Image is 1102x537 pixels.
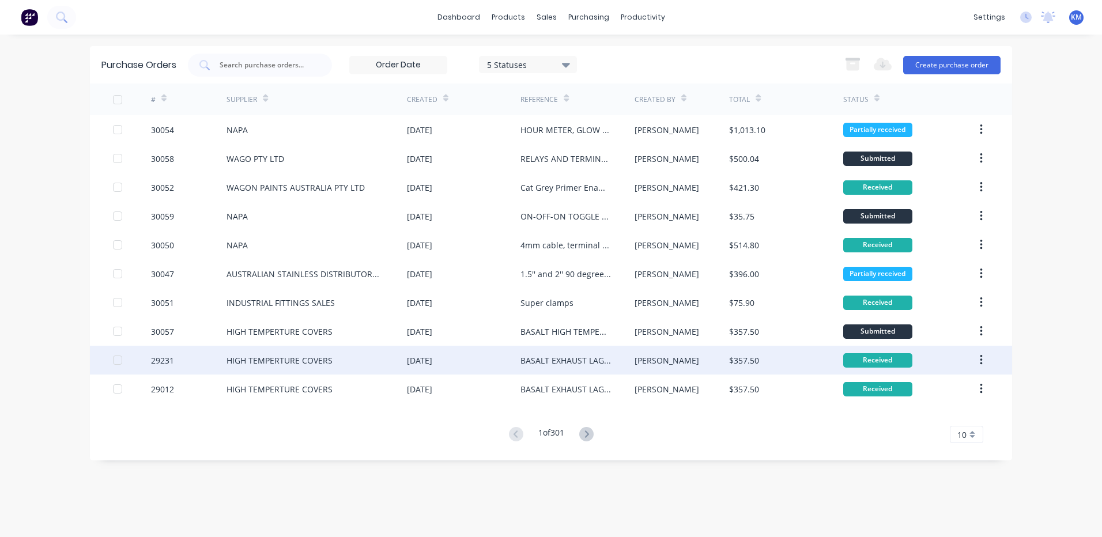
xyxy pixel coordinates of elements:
[968,9,1011,26] div: settings
[843,123,912,137] div: Partially received
[635,181,699,194] div: [PERSON_NAME]
[227,153,284,165] div: WAGO PTY LTD
[843,296,912,310] div: Received
[520,239,611,251] div: 4mm cable, terminal studs dual and single
[729,383,759,395] div: $357.50
[843,209,912,224] div: Submitted
[903,56,1001,74] button: Create purchase order
[729,153,759,165] div: $500.04
[407,297,432,309] div: [DATE]
[227,268,384,280] div: AUSTRALIAN STAINLESS DISTRIBUTORS P/L
[407,124,432,136] div: [DATE]
[957,429,967,441] span: 10
[843,238,912,252] div: Received
[151,383,174,395] div: 29012
[432,9,486,26] a: dashboard
[843,267,912,281] div: Partially received
[520,124,611,136] div: HOUR METER, GLOW PLUG,PILOT LIGHT
[407,153,432,165] div: [DATE]
[520,354,611,366] div: BASALT EXHAUST LAGGING
[843,324,912,339] div: Submitted
[729,210,754,222] div: $35.75
[615,9,671,26] div: productivity
[729,326,759,338] div: $357.50
[227,124,248,136] div: NAPA
[227,94,257,105] div: Supplier
[729,354,759,366] div: $357.50
[407,94,437,105] div: Created
[227,239,248,251] div: NAPA
[729,94,750,105] div: Total
[520,153,611,165] div: RELAYS AND TERMINAL BLOCKS
[407,181,432,194] div: [DATE]
[21,9,38,26] img: Factory
[151,181,174,194] div: 30052
[227,181,365,194] div: WAGON PAINTS AUSTRALIA PTY LTD
[520,268,611,280] div: 1.5'' and 2'' 90 degree elbows
[227,210,248,222] div: NAPA
[151,124,174,136] div: 30054
[635,239,699,251] div: [PERSON_NAME]
[1071,12,1082,22] span: KM
[563,9,615,26] div: purchasing
[729,297,754,309] div: $75.90
[520,210,611,222] div: ON-OFF-ON TOGGLE SWITCH X 5
[151,153,174,165] div: 30058
[407,210,432,222] div: [DATE]
[151,354,174,366] div: 29231
[635,326,699,338] div: [PERSON_NAME]
[729,268,759,280] div: $396.00
[407,239,432,251] div: [DATE]
[843,353,912,368] div: Received
[635,268,699,280] div: [PERSON_NAME]
[151,210,174,222] div: 30059
[635,354,699,366] div: [PERSON_NAME]
[635,94,675,105] div: Created By
[843,94,869,105] div: Status
[538,426,564,443] div: 1 of 301
[407,326,432,338] div: [DATE]
[151,326,174,338] div: 30057
[227,383,333,395] div: HIGH TEMPERTURE COVERS
[843,180,912,195] div: Received
[151,94,156,105] div: #
[227,354,333,366] div: HIGH TEMPERTURE COVERS
[227,326,333,338] div: HIGH TEMPERTURE COVERS
[520,181,611,194] div: Cat Grey Primer Enamel thinners white etch enamel convertor
[843,152,912,166] div: Submitted
[227,297,335,309] div: INDUSTRIAL FITTINGS SALES
[487,58,569,70] div: 5 Statuses
[218,59,314,71] input: Search purchase orders...
[520,326,611,338] div: BASALT HIGH TEMPERATURE COVERS
[729,239,759,251] div: $514.80
[635,153,699,165] div: [PERSON_NAME]
[635,297,699,309] div: [PERSON_NAME]
[486,9,531,26] div: products
[407,383,432,395] div: [DATE]
[407,268,432,280] div: [DATE]
[151,297,174,309] div: 30051
[520,383,611,395] div: BASALT EXHAUST LAGGING
[843,382,912,396] div: Received
[407,354,432,366] div: [DATE]
[101,58,176,72] div: Purchase Orders
[635,383,699,395] div: [PERSON_NAME]
[531,9,563,26] div: sales
[520,297,573,309] div: Super clamps
[729,124,765,136] div: $1,013.10
[729,181,759,194] div: $421.30
[520,94,558,105] div: Reference
[635,210,699,222] div: [PERSON_NAME]
[635,124,699,136] div: [PERSON_NAME]
[350,56,447,74] input: Order Date
[151,239,174,251] div: 30050
[151,268,174,280] div: 30047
